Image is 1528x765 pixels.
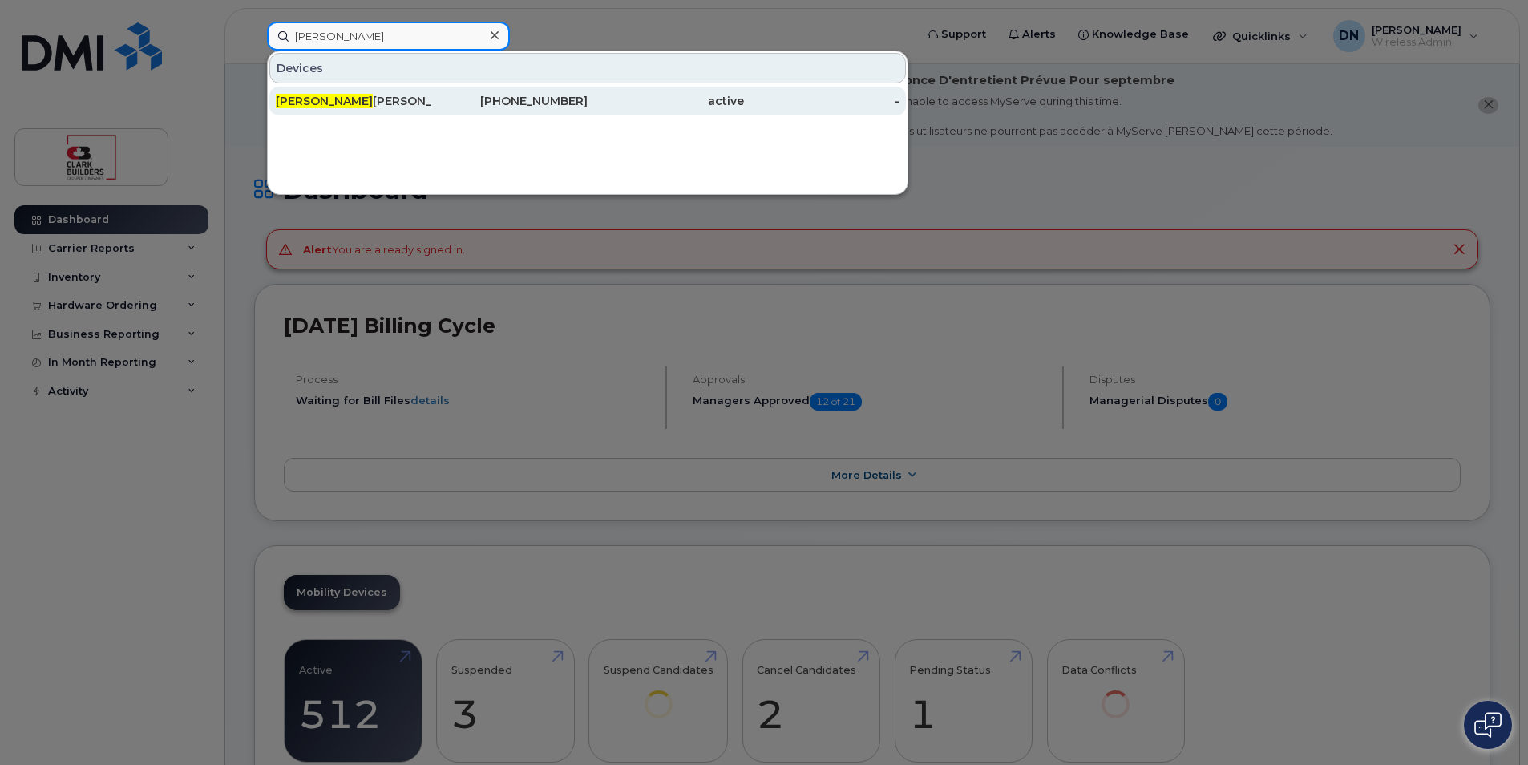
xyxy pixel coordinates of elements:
a: [PERSON_NAME][PERSON_NAME][PHONE_NUMBER]active- [269,87,906,115]
div: active [588,93,744,109]
div: - [744,93,900,109]
div: [PHONE_NUMBER] [432,93,588,109]
div: [PERSON_NAME] [276,93,432,109]
div: Devices [269,53,906,83]
img: Open chat [1474,712,1502,738]
span: [PERSON_NAME] [276,94,373,108]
